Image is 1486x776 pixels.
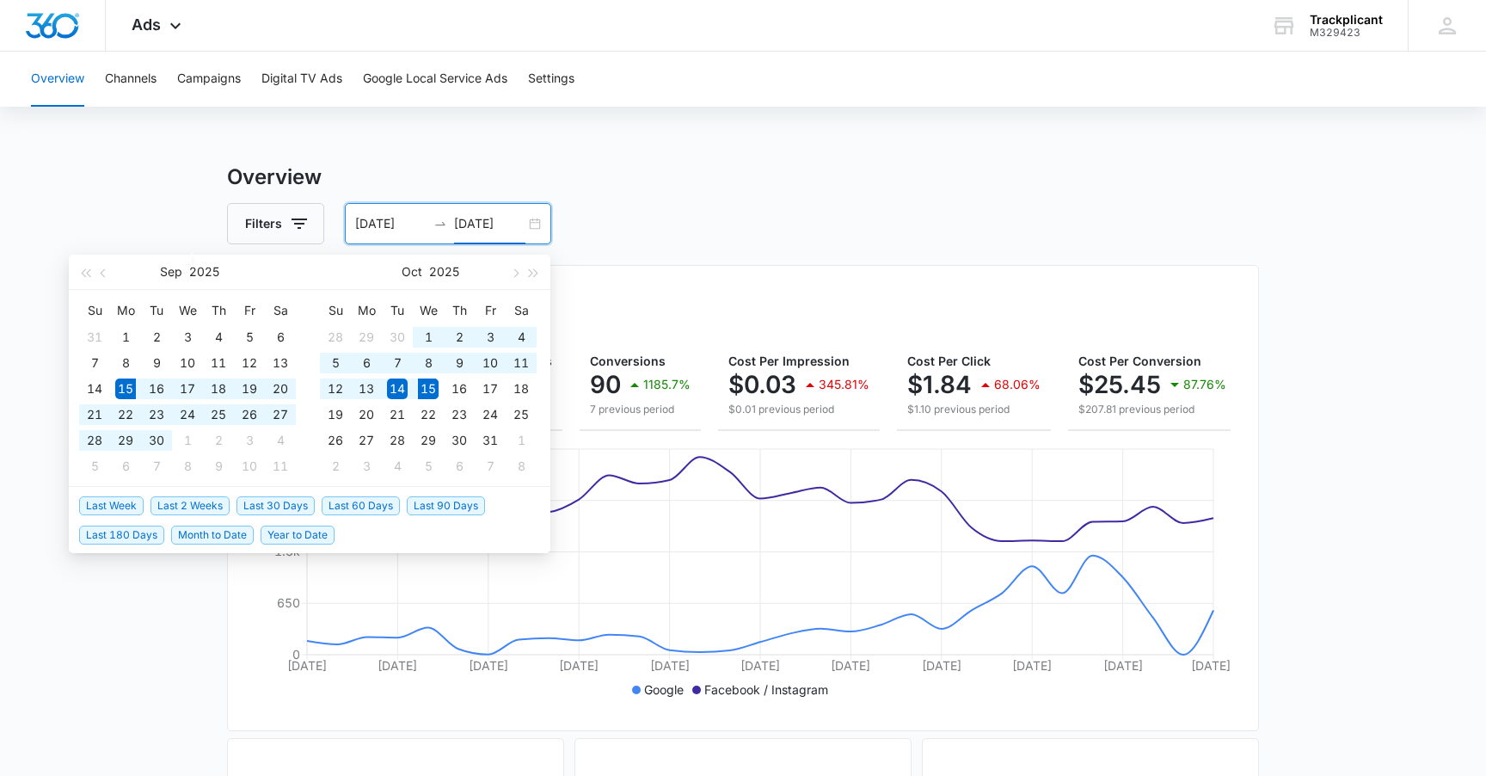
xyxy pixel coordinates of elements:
[907,354,991,368] span: Cost Per Click
[177,430,198,451] div: 1
[261,526,335,545] span: Year to Date
[172,453,203,479] td: 2025-10-08
[449,327,470,348] div: 2
[475,350,506,376] td: 2025-10-10
[172,428,203,453] td: 2025-10-01
[203,428,234,453] td: 2025-10-02
[418,327,439,348] div: 1
[444,428,475,453] td: 2025-10-30
[79,402,110,428] td: 2025-09-21
[172,402,203,428] td: 2025-09-24
[265,297,296,324] th: Sa
[110,324,141,350] td: 2025-09-01
[189,255,219,289] button: 2025
[387,404,408,425] div: 21
[449,353,470,373] div: 9
[171,526,254,545] span: Month to Date
[407,496,485,515] span: Last 90 Days
[239,353,260,373] div: 12
[203,297,234,324] th: Th
[261,52,342,107] button: Digital TV Ads
[475,297,506,324] th: Fr
[355,214,427,233] input: Start date
[433,217,447,231] span: to
[146,379,167,399] div: 16
[105,52,157,107] button: Channels
[177,404,198,425] div: 24
[590,354,666,368] span: Conversions
[413,453,444,479] td: 2025-11-05
[146,404,167,425] div: 23
[1078,402,1226,417] p: $207.81 previous period
[506,324,537,350] td: 2025-10-04
[387,430,408,451] div: 28
[444,324,475,350] td: 2025-10-02
[84,404,105,425] div: 21
[208,353,229,373] div: 11
[203,402,234,428] td: 2025-09-25
[265,428,296,453] td: 2025-10-04
[728,354,850,368] span: Cost Per Impression
[559,658,599,673] tspan: [DATE]
[650,658,690,673] tspan: [DATE]
[413,402,444,428] td: 2025-10-22
[208,456,229,477] div: 9
[320,402,351,428] td: 2025-10-19
[418,353,439,373] div: 8
[146,430,167,451] div: 30
[110,428,141,453] td: 2025-09-29
[351,453,382,479] td: 2025-11-03
[172,350,203,376] td: 2025-09-10
[115,379,136,399] div: 15
[444,453,475,479] td: 2025-11-06
[994,379,1041,391] p: 68.06%
[141,350,172,376] td: 2025-09-09
[292,647,300,662] tspan: 0
[239,456,260,477] div: 10
[141,453,172,479] td: 2025-10-07
[382,402,413,428] td: 2025-10-21
[382,376,413,402] td: 2025-10-14
[351,428,382,453] td: 2025-10-27
[79,324,110,350] td: 2025-08-31
[1310,27,1383,39] div: account id
[907,402,1041,417] p: $1.10 previous period
[506,350,537,376] td: 2025-10-11
[1310,13,1383,27] div: account name
[325,379,346,399] div: 12
[239,430,260,451] div: 3
[506,297,537,324] th: Sa
[511,353,531,373] div: 11
[208,327,229,348] div: 4
[322,496,400,515] span: Last 60 Days
[506,376,537,402] td: 2025-10-18
[236,496,315,515] span: Last 30 Days
[356,404,377,425] div: 20
[402,255,422,289] button: Oct
[351,324,382,350] td: 2025-09-29
[177,456,198,477] div: 8
[110,453,141,479] td: 2025-10-06
[506,453,537,479] td: 2025-11-08
[79,428,110,453] td: 2025-09-28
[320,297,351,324] th: Su
[590,371,621,398] p: 90
[418,430,439,451] div: 29
[433,217,447,231] span: swap-right
[270,430,291,451] div: 4
[475,453,506,479] td: 2025-11-07
[160,255,182,289] button: Sep
[413,324,444,350] td: 2025-10-01
[449,456,470,477] div: 6
[277,595,300,610] tspan: 650
[382,297,413,324] th: Tu
[265,376,296,402] td: 2025-09-20
[227,203,324,244] button: Filters
[320,453,351,479] td: 2025-11-02
[239,327,260,348] div: 5
[325,404,346,425] div: 19
[208,430,229,451] div: 2
[84,430,105,451] div: 28
[1012,658,1052,673] tspan: [DATE]
[177,379,198,399] div: 17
